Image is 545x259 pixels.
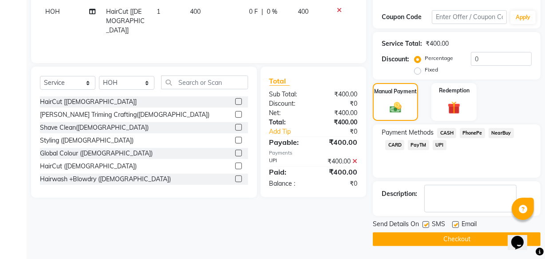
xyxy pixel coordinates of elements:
[385,140,404,150] span: CARD
[298,8,308,16] span: 400
[40,110,209,120] div: [PERSON_NAME] Triming Crafting([DEMOGRAPHIC_DATA])
[40,123,149,132] div: Shave Clean([DEMOGRAPHIC_DATA])
[106,8,145,34] span: HairCut [[DEMOGRAPHIC_DATA]]
[157,8,160,16] span: 1
[313,167,364,177] div: ₹400.00
[374,88,417,96] label: Manual Payment
[161,76,248,89] input: Search or Scan
[322,127,364,136] div: ₹0
[382,55,409,64] div: Discount:
[432,10,507,24] input: Enter Offer / Coupon Code
[313,99,364,108] div: ₹0
[269,76,290,86] span: Total
[263,99,313,108] div: Discount:
[313,137,364,147] div: ₹400.00
[45,8,60,16] span: HOH
[267,7,277,16] span: 0 %
[40,97,137,107] div: HairCut [[DEMOGRAPHIC_DATA]]
[40,175,171,184] div: Hairwash +Blowdry ([DEMOGRAPHIC_DATA])
[40,162,137,171] div: HairCut ([DEMOGRAPHIC_DATA])
[439,87,470,95] label: Redemption
[460,128,485,138] span: PhonePe
[386,101,405,115] img: _cash.svg
[462,219,477,231] span: Email
[432,219,445,231] span: SMS
[249,7,258,16] span: 0 F
[263,108,313,118] div: Net:
[437,128,456,138] span: CASH
[263,90,313,99] div: Sub Total:
[382,128,434,137] span: Payment Methods
[263,127,322,136] a: Add Tip
[263,157,313,166] div: UPI
[373,232,541,246] button: Checkout
[263,179,313,188] div: Balance :
[433,140,446,150] span: UPI
[263,167,313,177] div: Paid:
[382,189,417,199] div: Description:
[489,128,514,138] span: NearBuy
[313,179,364,188] div: ₹0
[425,66,438,74] label: Fixed
[510,11,536,24] button: Apply
[261,7,263,16] span: |
[269,149,358,157] div: Payments
[444,100,464,116] img: _gift.svg
[190,8,201,16] span: 400
[313,118,364,127] div: ₹400.00
[263,137,313,147] div: Payable:
[408,140,429,150] span: PayTM
[40,136,134,145] div: Styling ([DEMOGRAPHIC_DATA])
[313,157,364,166] div: ₹400.00
[313,108,364,118] div: ₹400.00
[382,39,422,48] div: Service Total:
[40,149,153,158] div: Global Colour ([DEMOGRAPHIC_DATA])
[382,12,432,22] div: Coupon Code
[313,90,364,99] div: ₹400.00
[508,223,536,250] iframe: chat widget
[263,118,313,127] div: Total:
[426,39,449,48] div: ₹400.00
[373,219,419,231] span: Send Details On
[425,54,453,62] label: Percentage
